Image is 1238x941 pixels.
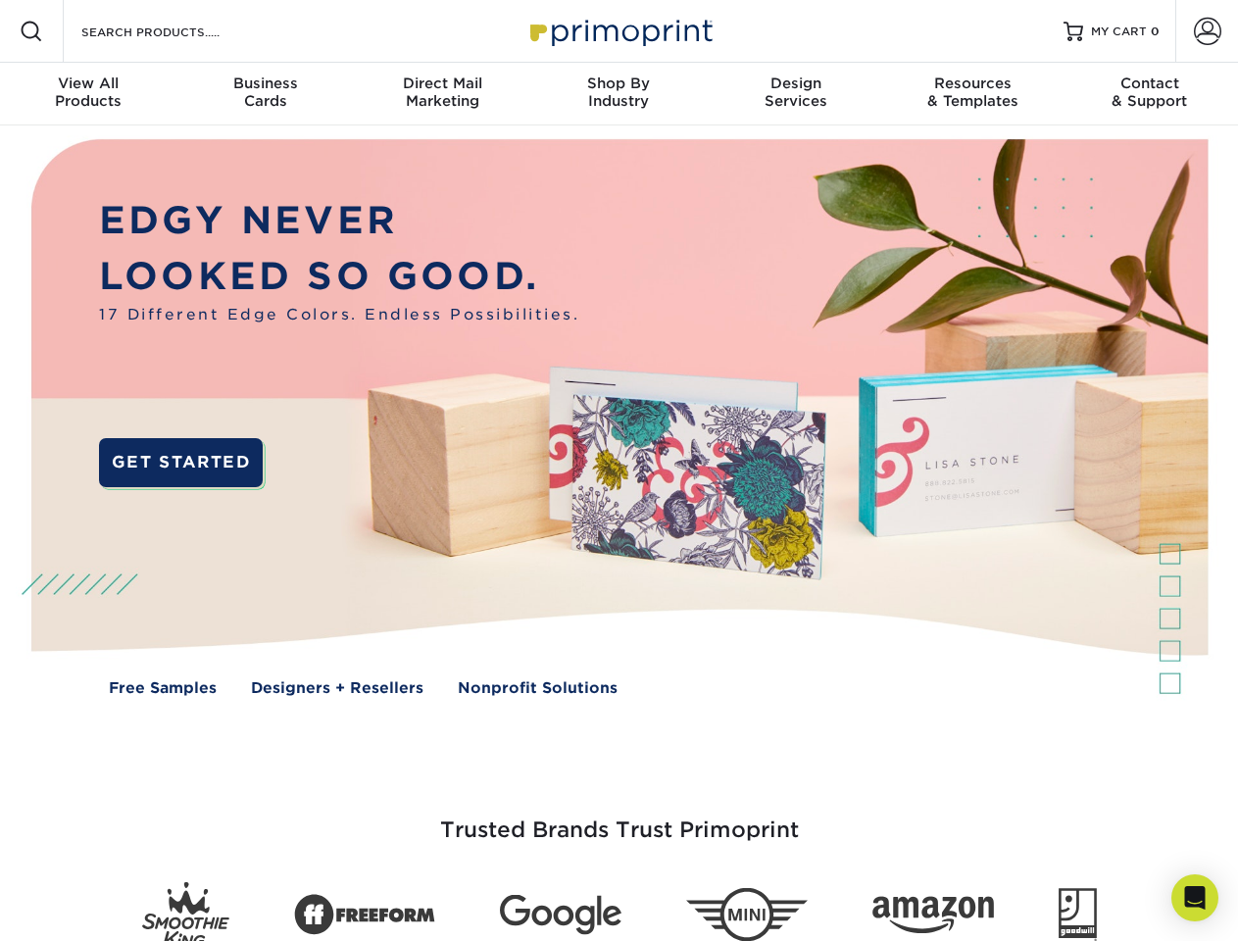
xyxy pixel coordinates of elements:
span: MY CART [1091,24,1147,40]
span: Shop By [530,74,707,92]
span: Direct Mail [354,74,530,92]
span: Design [708,74,884,92]
h3: Trusted Brands Trust Primoprint [46,770,1193,867]
div: Open Intercom Messenger [1171,874,1218,921]
a: Resources& Templates [884,63,1061,125]
div: Industry [530,74,707,110]
a: GET STARTED [99,438,263,487]
a: Direct MailMarketing [354,63,530,125]
a: Designers + Resellers [251,677,423,700]
a: Contact& Support [1062,63,1238,125]
span: Contact [1062,74,1238,92]
img: Google [500,895,621,935]
input: SEARCH PRODUCTS..... [79,20,271,43]
span: Business [176,74,353,92]
a: Shop ByIndustry [530,63,707,125]
p: EDGY NEVER [99,193,579,249]
div: & Templates [884,74,1061,110]
img: Amazon [872,897,994,934]
div: Services [708,74,884,110]
p: LOOKED SO GOOD. [99,249,579,305]
a: BusinessCards [176,63,353,125]
img: Goodwill [1059,888,1097,941]
div: & Support [1062,74,1238,110]
img: Primoprint [521,10,718,52]
a: Nonprofit Solutions [458,677,618,700]
span: 0 [1151,25,1160,38]
div: Marketing [354,74,530,110]
a: DesignServices [708,63,884,125]
div: Cards [176,74,353,110]
span: 17 Different Edge Colors. Endless Possibilities. [99,304,579,326]
span: Resources [884,74,1061,92]
a: Free Samples [109,677,217,700]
